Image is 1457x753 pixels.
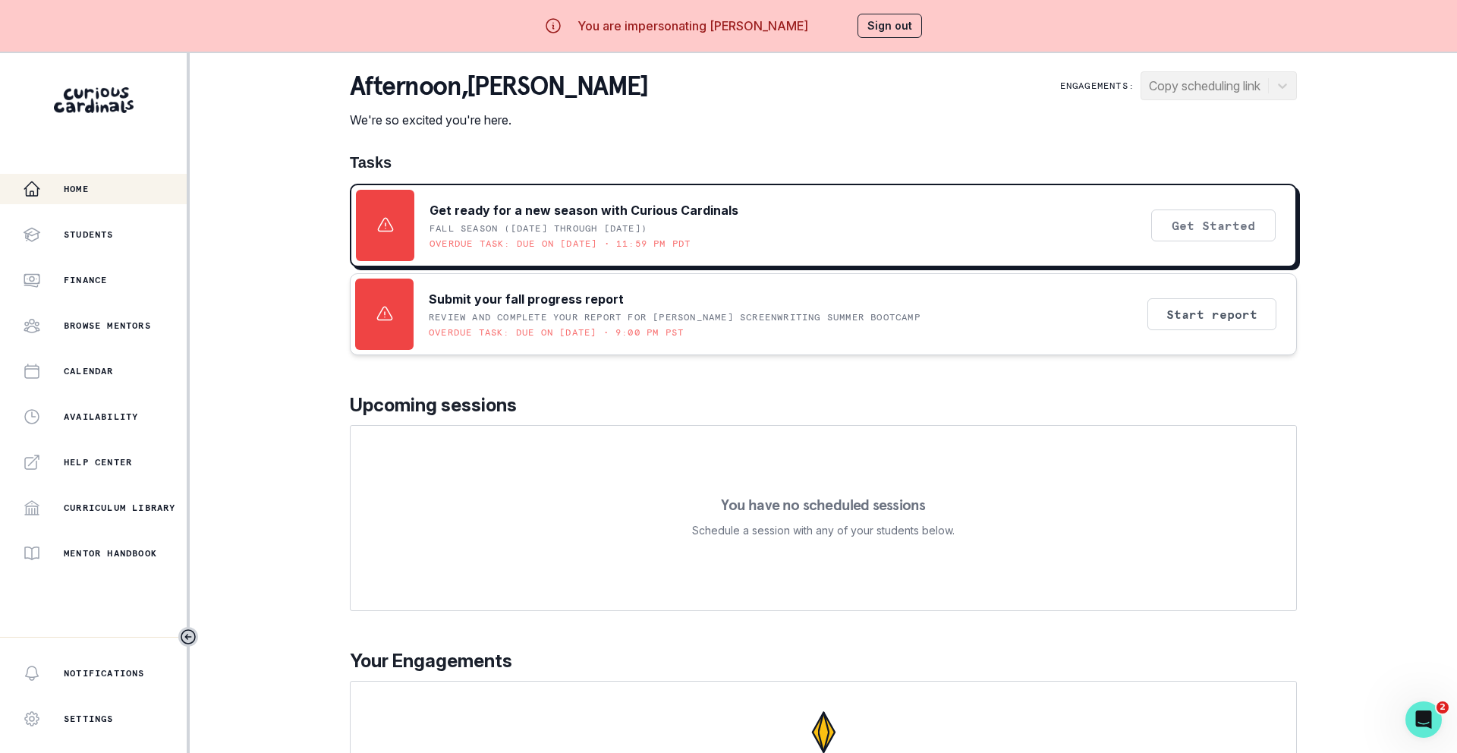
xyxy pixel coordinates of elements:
h1: Tasks [350,153,1297,172]
p: Help Center [64,456,132,468]
iframe: Intercom live chat [1405,701,1442,738]
p: Fall Season ([DATE] through [DATE]) [430,222,647,235]
p: Overdue task: Due on [DATE] • 9:00 PM PST [429,326,684,339]
img: Curious Cardinals Logo [54,87,134,113]
button: Sign out [858,14,922,38]
p: Finance [64,274,107,286]
p: Settings [64,713,114,725]
p: Get ready for a new season with Curious Cardinals [430,201,738,219]
p: Your Engagements [350,647,1297,675]
p: Curriculum Library [64,502,176,514]
p: Submit your fall progress report [429,290,624,308]
p: You are impersonating [PERSON_NAME] [577,17,808,35]
p: Upcoming sessions [350,392,1297,419]
p: Calendar [64,365,114,377]
p: Engagements: [1060,80,1134,92]
p: Home [64,183,89,195]
p: Students [64,228,114,241]
p: Overdue task: Due on [DATE] • 11:59 PM PDT [430,238,691,250]
p: Mentor Handbook [64,547,157,559]
p: Schedule a session with any of your students below. [692,521,955,540]
p: Notifications [64,667,145,679]
p: afternoon , [PERSON_NAME] [350,71,648,102]
p: Browse Mentors [64,320,151,332]
p: Review and complete your report for [PERSON_NAME] screenwriting summer bootcamp [429,311,920,323]
p: We're so excited you're here. [350,111,648,129]
span: 2 [1437,701,1449,714]
p: Availability [64,411,138,423]
button: Toggle sidebar [178,627,198,647]
p: You have no scheduled sessions [721,497,925,512]
button: Get Started [1151,210,1276,241]
button: Start report [1147,298,1276,330]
